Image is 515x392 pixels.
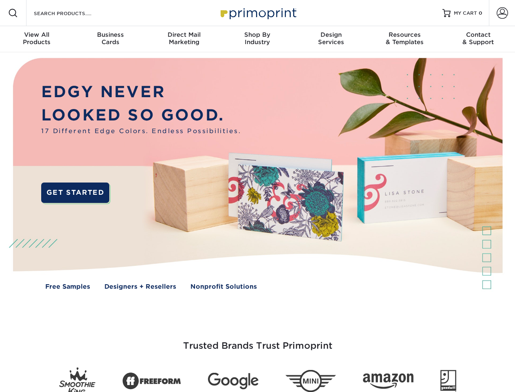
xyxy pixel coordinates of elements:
span: Contact [442,31,515,38]
div: Cards [73,31,147,46]
a: Nonprofit Solutions [190,282,257,292]
p: EDGY NEVER [41,80,241,104]
a: Free Samples [45,282,90,292]
div: & Templates [368,31,441,46]
a: Contact& Support [442,26,515,52]
div: Industry [221,31,294,46]
img: Goodwill [440,370,456,392]
span: 0 [479,10,482,16]
div: & Support [442,31,515,46]
span: Direct Mail [147,31,221,38]
p: LOOKED SO GOOD. [41,104,241,127]
div: Services [294,31,368,46]
span: 17 Different Edge Colors. Endless Possibilities. [41,127,241,136]
a: Resources& Templates [368,26,441,52]
a: Direct MailMarketing [147,26,221,52]
span: Design [294,31,368,38]
h3: Trusted Brands Trust Primoprint [19,321,496,361]
input: SEARCH PRODUCTS..... [33,8,113,18]
img: Google [208,373,259,390]
a: BusinessCards [73,26,147,52]
img: Primoprint [217,4,298,22]
div: Marketing [147,31,221,46]
a: GET STARTED [41,183,109,203]
span: Shop By [221,31,294,38]
span: Resources [368,31,441,38]
a: Shop ByIndustry [221,26,294,52]
span: MY CART [454,10,477,17]
span: Business [73,31,147,38]
a: Designers + Resellers [104,282,176,292]
a: DesignServices [294,26,368,52]
img: Amazon [363,374,413,389]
